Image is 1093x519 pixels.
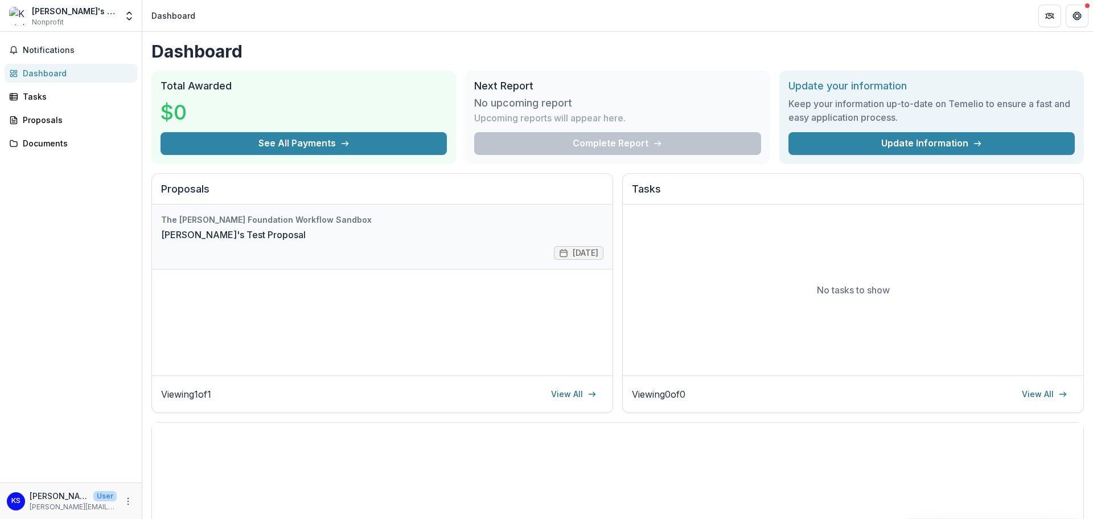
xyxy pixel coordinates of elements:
button: See All Payments [161,132,447,155]
p: [PERSON_NAME][EMAIL_ADDRESS][DOMAIN_NAME] [30,502,117,512]
h3: Keep your information up-to-date on Temelio to ensure a fast and easy application process. [788,97,1075,124]
h2: Update your information [788,80,1075,92]
div: [PERSON_NAME]'s Test Org [32,5,117,17]
p: Viewing 1 of 1 [161,387,211,401]
a: Documents [5,134,137,153]
button: Open entity switcher [121,5,137,27]
a: View All [1015,385,1074,403]
a: Update Information [788,132,1075,155]
div: Kate Sorestad [11,497,20,505]
h1: Dashboard [151,41,1084,62]
a: View All [544,385,603,403]
button: Partners [1038,5,1061,27]
span: Notifications [23,46,133,55]
p: Upcoming reports will appear here. [474,111,626,125]
p: No tasks to show [817,283,890,297]
img: Kate's Test Org [9,7,27,25]
h2: Next Report [474,80,761,92]
p: [PERSON_NAME] [30,490,89,502]
a: Proposals [5,111,137,129]
nav: breadcrumb [147,7,200,24]
span: Nonprofit [32,17,64,27]
a: Tasks [5,87,137,106]
p: Viewing 0 of 0 [632,387,685,401]
button: Get Help [1066,5,1088,27]
h3: $0 [161,97,246,128]
div: Proposals [23,114,128,126]
h2: Proposals [161,183,603,205]
a: Dashboard [5,64,137,83]
a: [PERSON_NAME]'s Test Proposal [161,228,306,242]
p: User [93,491,117,501]
h2: Tasks [632,183,1074,205]
div: Tasks [23,91,128,103]
div: Dashboard [151,10,195,22]
button: Notifications [5,41,137,59]
div: Dashboard [23,67,128,79]
div: Documents [23,137,128,149]
h3: No upcoming report [474,97,572,109]
h2: Total Awarded [161,80,447,92]
button: More [121,495,135,508]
